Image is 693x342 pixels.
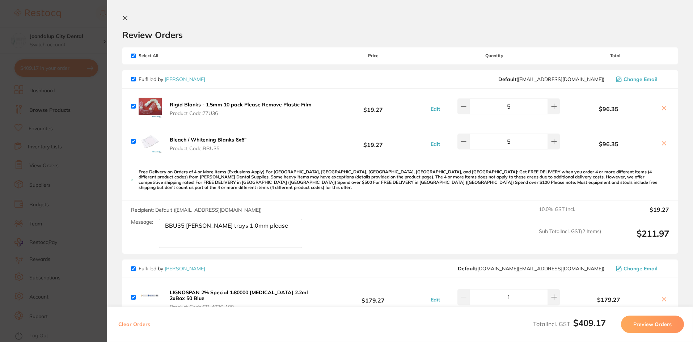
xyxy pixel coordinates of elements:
[539,206,601,222] span: 10.0 % GST Incl.
[562,53,669,58] span: Total
[319,291,427,304] b: $179.27
[139,286,162,309] img: aGF4M3k1Nw
[498,76,604,82] span: save@adamdental.com.au
[168,136,249,152] button: Bleach / Whitening Blanks 6x6" Product Code:BBU35
[573,317,606,328] b: $409.17
[614,265,669,272] button: Change Email
[539,228,601,248] span: Sub Total Incl. GST ( 2 Items)
[116,316,152,333] button: Clear Orders
[165,265,205,272] a: [PERSON_NAME]
[562,141,656,147] b: $96.35
[319,100,427,113] b: $19.27
[170,145,246,151] span: Product Code: BBU35
[170,136,246,143] b: Bleach / Whitening Blanks 6x6"
[165,76,205,83] a: [PERSON_NAME]
[139,95,162,118] img: ejNsdmY5cw
[428,296,442,303] button: Edit
[533,320,606,328] span: Total Incl. GST
[170,304,317,310] span: Product Code: SP-4036-100
[624,266,658,271] span: Change Email
[562,106,656,112] b: $96.35
[427,53,562,58] span: Quantity
[131,207,262,213] span: Recipient: Default ( [EMAIL_ADDRESS][DOMAIN_NAME] )
[170,110,312,116] span: Product Code: ZZU36
[458,265,476,272] b: Default
[170,289,308,301] b: LIGNOSPAN 2% Special 1:80000 [MEDICAL_DATA] 2.2ml 2xBox 50 Blue
[607,228,669,248] output: $211.97
[428,106,442,112] button: Edit
[122,29,678,40] h2: Review Orders
[498,76,516,83] b: Default
[458,266,604,271] span: customer.care@henryschein.com.au
[428,141,442,147] button: Edit
[621,316,684,333] button: Preview Orders
[607,206,669,222] output: $19.27
[614,76,669,83] button: Change Email
[168,289,319,310] button: LIGNOSPAN 2% Special 1:80000 [MEDICAL_DATA] 2.2ml 2xBox 50 Blue Product Code:SP-4036-100
[139,266,205,271] p: Fulfilled by
[168,101,314,117] button: Rigid Blanks - 1.5mm 10 pack Please Remove Plastic Film Product Code:ZZU36
[624,76,658,82] span: Change Email
[319,135,427,148] b: $19.27
[170,101,312,108] b: Rigid Blanks - 1.5mm 10 pack Please Remove Plastic Film
[139,130,162,153] img: OTJobndzcw
[562,296,656,303] b: $179.27
[131,53,203,58] span: Select All
[139,169,669,190] p: Free Delivery on Orders of 4 or More Items (Exclusions Apply) For [GEOGRAPHIC_DATA], [GEOGRAPHIC_...
[319,53,427,58] span: Price
[139,76,205,82] p: Fulfilled by
[131,219,153,225] label: Message:
[159,219,302,248] textarea: BBU35 [PERSON_NAME] trays 1.0mm please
